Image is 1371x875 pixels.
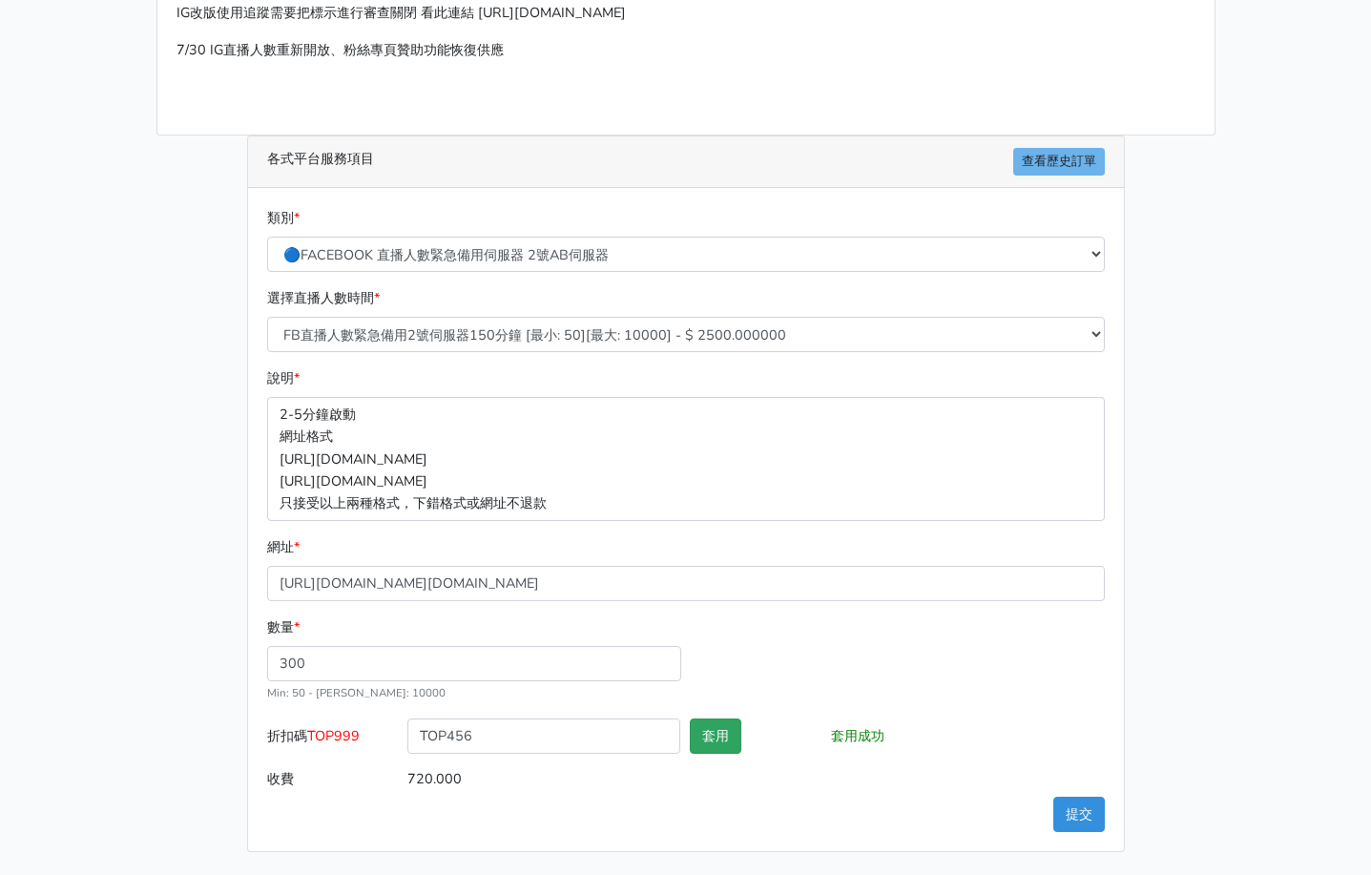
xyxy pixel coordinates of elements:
[177,39,1195,61] p: 7/30 IG直播人數重新開放、粉絲專頁贊助功能恢復供應
[267,367,300,389] label: 說明
[267,685,446,700] small: Min: 50 - [PERSON_NAME]: 10000
[267,287,380,309] label: 選擇直播人數時間
[267,397,1105,520] p: 2-5分鐘啟動 網址格式 [URL][DOMAIN_NAME] [URL][DOMAIN_NAME] 只接受以上兩種格式，下錯格式或網址不退款
[267,616,300,638] label: 數量
[1013,148,1105,176] a: 查看歷史訂單
[267,207,300,229] label: 類別
[267,566,1105,601] input: 這邊填入網址
[248,136,1124,188] div: 各式平台服務項目
[177,2,1195,24] p: IG改版使用追蹤需要把標示進行審查關閉 看此連結 [URL][DOMAIN_NAME]
[307,726,360,745] span: TOP999
[1053,797,1105,832] button: 提交
[262,719,404,761] label: 折扣碼
[690,719,741,754] button: 套用
[262,761,404,797] label: 收費
[267,536,300,558] label: 網址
